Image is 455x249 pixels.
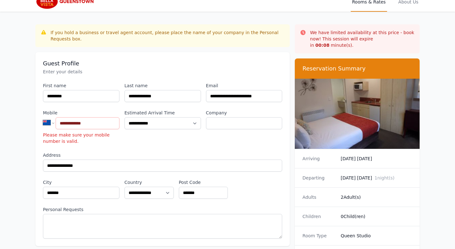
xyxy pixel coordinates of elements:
[124,82,201,89] label: Last name
[341,194,412,200] dd: 2 Adult(s)
[341,213,412,220] dd: 0 Child(ren)
[206,110,282,116] label: Company
[302,175,336,181] dt: Departing
[302,213,336,220] dt: Children
[51,29,285,42] div: If you hold a business or travel agent account, please place the name of your company in the Pers...
[179,179,228,185] label: Post Code
[43,82,119,89] label: First name
[43,179,119,185] label: City
[302,233,336,239] dt: Room Type
[43,132,119,144] p: Please make sure your mobile number is valid.
[310,29,415,48] p: We have limited availability at this price - book now! This session will expire in minute(s).
[341,233,412,239] dd: Queen Studio
[124,179,174,185] label: Country
[341,155,412,162] dd: [DATE] [DATE]
[43,206,282,213] label: Personal Requests
[43,152,282,158] label: Address
[295,79,420,149] img: Queen Studio
[43,69,282,75] p: Enter your details
[374,175,394,180] span: 1 night(s)
[302,194,336,200] dt: Adults
[206,82,282,89] label: Email
[315,43,330,48] strong: 00 : 08
[302,155,336,162] dt: Arriving
[43,60,282,67] h3: Guest Profile
[43,110,119,116] label: Mobile
[341,175,412,181] dd: [DATE] [DATE]
[302,65,412,72] h3: Reservation Summary
[124,110,201,116] label: Estimated Arrival Time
